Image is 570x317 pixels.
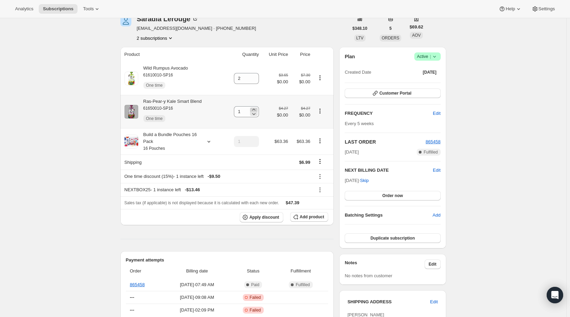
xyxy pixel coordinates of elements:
[185,186,200,193] span: - $13.46
[137,15,199,22] div: Saradia Lerouge
[424,149,438,155] span: Fulfilled
[382,193,403,198] span: Order now
[138,98,202,125] div: Ras-Pear-y Kale Smart Blend
[345,191,440,200] button: Order now
[207,173,220,180] span: - $9.50
[286,200,299,205] span: $47.39
[15,6,33,12] span: Analytics
[345,273,392,278] span: No notes from customer
[292,112,310,119] span: $0.00
[356,36,364,40] span: LTV
[297,139,310,144] span: $63.36
[506,6,515,12] span: Help
[146,116,163,121] span: One time
[382,36,399,40] span: ORDERS
[126,257,329,264] h2: Payment attempts
[356,175,373,186] button: Skip
[146,83,163,88] span: One time
[360,177,369,184] span: Skip
[379,90,411,96] span: Customer Portal
[11,4,37,14] button: Analytics
[143,146,165,151] small: 16 Pouches
[124,105,138,119] img: product img
[347,298,430,305] h3: SHIPPING ADDRESS
[538,6,555,12] span: Settings
[165,268,229,275] span: Billing date
[124,72,138,85] img: product img
[277,268,324,275] span: Fulfillment
[137,25,256,32] span: [EMAIL_ADDRESS][DOMAIN_NAME] · [PHONE_NUMBER]
[314,137,325,145] button: Product actions
[120,15,131,26] span: Saradia Lerouge
[345,212,432,219] h6: Batching Settings
[130,307,134,313] span: ---
[292,78,310,85] span: $0.00
[527,4,559,14] button: Settings
[165,294,229,301] span: [DATE] · 09:08 AM
[249,215,279,220] span: Apply discount
[345,149,359,156] span: [DATE]
[279,73,288,77] small: $3.65
[432,212,440,219] span: Add
[345,88,440,98] button: Customer Portal
[165,281,229,288] span: [DATE] · 07:49 AM
[126,264,163,279] th: Order
[426,138,440,145] button: 865458
[429,108,444,119] button: Edit
[290,212,328,222] button: Add product
[299,160,310,165] span: $6.99
[314,107,325,115] button: Product actions
[345,53,355,60] h2: Plan
[250,307,261,313] span: Failed
[426,139,440,144] a: 865458
[138,65,188,92] div: Wild Rumpus Avocado
[137,35,174,41] button: Product actions
[348,24,371,33] button: $348.10
[138,131,200,152] div: Build a Bundle Pouches 16 Pack
[345,121,374,126] span: Every 5 weeks
[277,112,288,119] span: $0.00
[124,186,310,193] div: NEXTBOX25 - 1 instance left
[433,110,440,117] span: Edit
[43,6,73,12] span: Subscriptions
[495,4,526,14] button: Help
[120,47,225,62] th: Product
[370,235,415,241] span: Duplicate subscription
[314,74,325,82] button: Product actions
[124,173,310,180] div: One time discount (15%) - 1 instance left
[240,212,283,222] button: Apply discount
[547,287,563,303] div: Open Intercom Messenger
[428,210,444,221] button: Add
[429,261,437,267] span: Edit
[279,106,288,110] small: $4.27
[120,155,225,170] th: Shipping
[130,282,145,287] a: 865458
[83,6,94,12] span: Tools
[433,167,440,174] button: Edit
[430,298,438,305] span: Edit
[296,282,310,288] span: Fulfilled
[412,33,420,38] span: AOV
[130,295,134,300] span: ---
[274,139,288,144] span: $63.36
[425,259,441,269] button: Edit
[301,73,310,77] small: $7.30
[345,178,369,183] span: [DATE] ·
[389,26,392,31] span: 5
[345,110,433,117] h2: FREQUENCY
[79,4,105,14] button: Tools
[419,68,441,77] button: [DATE]
[385,24,396,33] button: 5
[261,47,290,62] th: Unit Price
[225,47,261,62] th: Quantity
[423,70,437,75] span: [DATE]
[345,69,371,76] span: Created Date
[165,307,229,314] span: [DATE] · 02:09 PM
[314,158,325,165] button: Shipping actions
[300,214,324,220] span: Add product
[353,26,367,31] span: $348.10
[277,78,288,85] span: $0.00
[409,24,423,31] span: $69.62
[290,47,312,62] th: Price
